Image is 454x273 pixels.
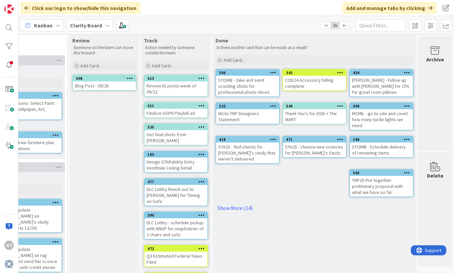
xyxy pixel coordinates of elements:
div: 600 [353,104,413,108]
p: Action needed by someone outside the team [145,45,207,56]
div: Finalize GSPH Playbill ad [145,109,207,117]
div: STA25 - choose new sconces for [PERSON_NAME]'s Study [283,143,346,157]
a: 390DLC Lobby - schedule pickup with NNUP for reupholster of 2 chairs and sofa [144,212,208,240]
span: Kanban [34,21,53,29]
div: STOMB - take and send scouting shots for professional photo shoot. [216,76,279,96]
div: 522 [216,103,279,109]
a: 565TNP25-Put together preliminary proposal with what we have so far. [349,169,414,197]
div: STA25 - find chests for [PERSON_NAME]'s study that weren't delivered [216,143,279,163]
a: 472Q3 Estimated Federal Taxes Filed [144,245,208,267]
div: Get final shots from [PERSON_NAME] [145,130,207,145]
a: 611Finalize GSPH Playbill ad [144,102,208,118]
div: Blog Post - 09/28 [73,81,136,90]
div: 613Review IG posts week of 09/22 [145,75,207,96]
a: 613Review IG posts week of 09/22 [144,75,208,97]
div: 477 [145,179,207,185]
div: 600 [350,103,413,109]
div: 201 [2,133,62,138]
div: DLC Lobby - schedule pickup with NNUP for reupholster of 2 chairs and sofa [145,218,207,239]
div: MCMIL - go to site and count how many turtle lights we need [350,109,413,130]
div: Archive [426,55,444,63]
div: 442 [2,93,62,98]
div: 613 [148,76,207,81]
div: 630 [2,200,62,205]
div: Review IG posts week of 09/22 [145,81,207,96]
a: 186STOMB - Schedule delivery of remaining items [349,136,414,158]
div: 342 [283,70,346,76]
div: 471 [283,136,346,143]
div: 472 [148,246,207,251]
div: 522 [219,104,279,108]
div: 186STOMB - Schedule delivery of remaining items [350,136,413,157]
p: Someone on the team can move this forward [74,45,135,56]
div: 454 [353,70,413,75]
div: STOMB - Schedule delivery of remaining items [350,143,413,157]
div: TNP25-Put together preliminary proposal with what we have so far. [350,176,413,197]
div: 608 [76,76,136,81]
div: 540 [283,103,346,109]
div: 163 [148,152,207,157]
div: Write TNP Designers Statement [216,109,279,124]
div: 540 [286,104,346,108]
div: Add and manage tabs by clicking [342,2,437,14]
div: Design STARability Entry Vestibule Ceiling Detail [145,158,207,172]
div: 163Design STARability Entry Vestibule Ceiling Detail [145,152,207,172]
a: 454[PERSON_NAME] - follow up with [PERSON_NAME] for CFA for great room pillows [349,69,414,97]
div: 186 [353,137,413,142]
a: 535Get final shots from [PERSON_NAME] [144,123,208,146]
div: 618STA25 - find chests for [PERSON_NAME]'s study that weren't delivered [216,136,279,163]
div: 454 [350,70,413,76]
div: 535Get final shots from [PERSON_NAME] [145,124,207,145]
div: 565 [353,171,413,175]
div: 566 [219,70,279,75]
div: 565TNP25-Put together preliminary proposal with what we have so far. [350,170,413,197]
div: 390 [145,212,207,218]
span: 3x [340,22,349,29]
div: 390DLC Lobby - schedule pickup with NNUP for reupholster of 2 chairs and sofa [145,212,207,239]
span: Review [72,37,90,44]
a: 477DLC Lobby Reach out to [PERSON_NAME] for Timing on Sofa [144,178,208,206]
span: Add Card... [223,57,245,63]
div: 342COD24 Accessory billing complete [283,70,346,90]
a: Show More (14) [215,203,414,213]
div: 610 [2,240,62,244]
div: 471STA25 - choose new sconces for [PERSON_NAME]'s Study [283,136,346,157]
div: 163 [145,152,207,158]
div: 522Write TNP Designers Statement [216,103,279,124]
p: Is there another card that can be made as a result? [217,45,412,50]
a: 566STOMB - take and send scouting shots for professional photo shoot. [215,69,280,97]
div: 611 [148,103,207,108]
div: Delete [427,172,443,180]
div: 566 [216,70,279,76]
span: Done [215,37,228,44]
a: 471STA25 - choose new sconces for [PERSON_NAME]'s Study [282,136,347,158]
div: Click our logo to show/hide this navigation [20,2,141,14]
div: 600MCMIL - go to site and count how many turtle lights we need [350,103,413,130]
span: Support [14,1,30,9]
span: Add Card... [152,63,173,69]
div: 566STOMB - take and send scouting shots for professional photo shoot. [216,70,279,96]
a: 600MCMIL - go to site and count how many turtle lights we need [349,102,414,130]
div: 618 [219,137,279,142]
div: 611 [145,103,207,109]
div: 608 [73,75,136,81]
div: 565 [350,170,413,176]
a: 163Design STARability Entry Vestibule Ceiling Detail [144,151,208,173]
a: 522Write TNP Designers Statement [215,102,280,124]
div: 535 [148,125,207,129]
span: 2x [331,22,340,29]
span: 1x [322,22,331,29]
div: 186 [350,136,413,143]
div: 613 [145,75,207,81]
div: GT [4,241,14,250]
div: 540Thank You's for ASID + The MART [283,103,346,124]
div: Thank You's for ASID + The MART [283,109,346,124]
div: 535 [145,124,207,130]
span: Add Card... [80,63,102,69]
b: Clarity Board [70,22,102,29]
div: 608Blog Post - 09/28 [73,75,136,90]
a: 618STA25 - find chests for [PERSON_NAME]'s study that weren't delivered [215,136,280,164]
div: 472Q3 Estimated Federal Taxes Filed [145,246,207,266]
div: [PERSON_NAME] - follow up with [PERSON_NAME] for CFA for great room pillows [350,76,413,96]
div: Q3 Estimated Federal Taxes Filed [145,252,207,266]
